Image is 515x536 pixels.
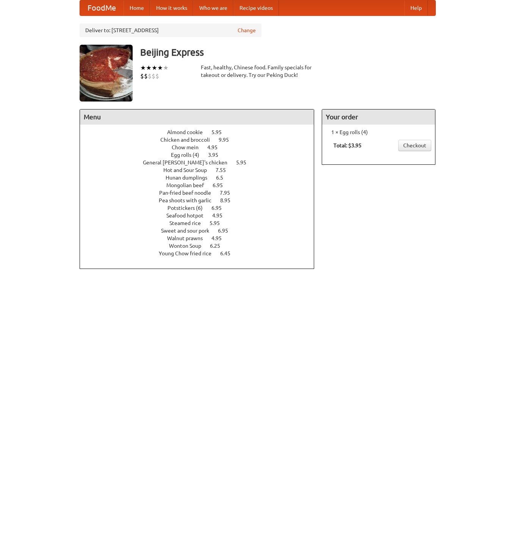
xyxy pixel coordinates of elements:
[213,182,230,188] span: 6.95
[167,235,210,241] span: Walnut prawns
[219,137,236,143] span: 9.95
[140,45,436,60] h3: Beijing Express
[159,250,219,256] span: Young Chow fried rice
[166,182,237,188] a: Mongolian beef 6.95
[404,0,428,16] a: Help
[172,144,232,150] a: Chow mein 4.95
[218,228,236,234] span: 6.95
[238,27,256,34] a: Change
[172,144,206,150] span: Chow mein
[166,213,236,219] a: Seafood hotpot 4.95
[216,167,233,173] span: 7.55
[211,235,229,241] span: 4.95
[161,228,217,234] span: Sweet and sour pork
[163,167,240,173] a: Hot and Sour Soup 7.55
[152,64,157,72] li: ★
[159,250,244,256] a: Young Chow fried rice 6.45
[160,137,218,143] span: Chicken and broccoli
[124,0,150,16] a: Home
[210,243,228,249] span: 6.25
[80,45,133,102] img: angular.jpg
[148,72,152,80] li: $
[166,213,211,219] span: Seafood hotpot
[80,0,124,16] a: FoodMe
[167,129,210,135] span: Almond cookie
[211,129,229,135] span: 5.95
[216,175,231,181] span: 6.5
[210,220,227,226] span: 5.95
[236,159,254,166] span: 5.95
[326,128,431,136] li: 1 × Egg rolls (4)
[171,152,232,158] a: Egg rolls (4) 3.95
[169,243,209,249] span: Wonton Soup
[212,213,230,219] span: 4.95
[159,190,244,196] a: Pan-fried beef noodle 7.95
[166,182,211,188] span: Mongolian beef
[167,235,236,241] a: Walnut prawns 4.95
[140,72,144,80] li: $
[161,228,242,234] a: Sweet and sour pork 6.95
[166,175,215,181] span: Hunan dumplings
[80,109,314,125] h4: Menu
[333,142,362,148] b: Total: $3.95
[150,0,193,16] a: How it works
[140,64,146,72] li: ★
[163,167,214,173] span: Hot and Sour Soup
[211,205,229,211] span: 6.95
[143,159,235,166] span: General [PERSON_NAME]'s chicken
[159,190,219,196] span: Pan-fried beef noodle
[146,64,152,72] li: ★
[155,72,159,80] li: $
[167,129,236,135] a: Almond cookie 5.95
[167,205,236,211] a: Potstickers (6) 6.95
[144,72,148,80] li: $
[80,23,261,37] div: Deliver to: [STREET_ADDRESS]
[166,175,237,181] a: Hunan dumplings 6.5
[169,220,208,226] span: Steamed rice
[322,109,435,125] h4: Your order
[167,205,210,211] span: Potstickers (6)
[201,64,315,79] div: Fast, healthy, Chinese food. Family specials for takeout or delivery. Try our Peking Duck!
[152,72,155,80] li: $
[143,159,260,166] a: General [PERSON_NAME]'s chicken 5.95
[220,190,238,196] span: 7.95
[159,197,219,203] span: Pea shoots with garlic
[157,64,163,72] li: ★
[208,152,226,158] span: 3.95
[220,197,238,203] span: 8.95
[169,243,234,249] a: Wonton Soup 6.25
[160,137,243,143] a: Chicken and broccoli 9.95
[171,152,207,158] span: Egg rolls (4)
[159,197,244,203] a: Pea shoots with garlic 8.95
[207,144,225,150] span: 4.95
[233,0,279,16] a: Recipe videos
[220,250,238,256] span: 6.45
[169,220,234,226] a: Steamed rice 5.95
[398,140,431,151] a: Checkout
[193,0,233,16] a: Who we are
[163,64,169,72] li: ★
